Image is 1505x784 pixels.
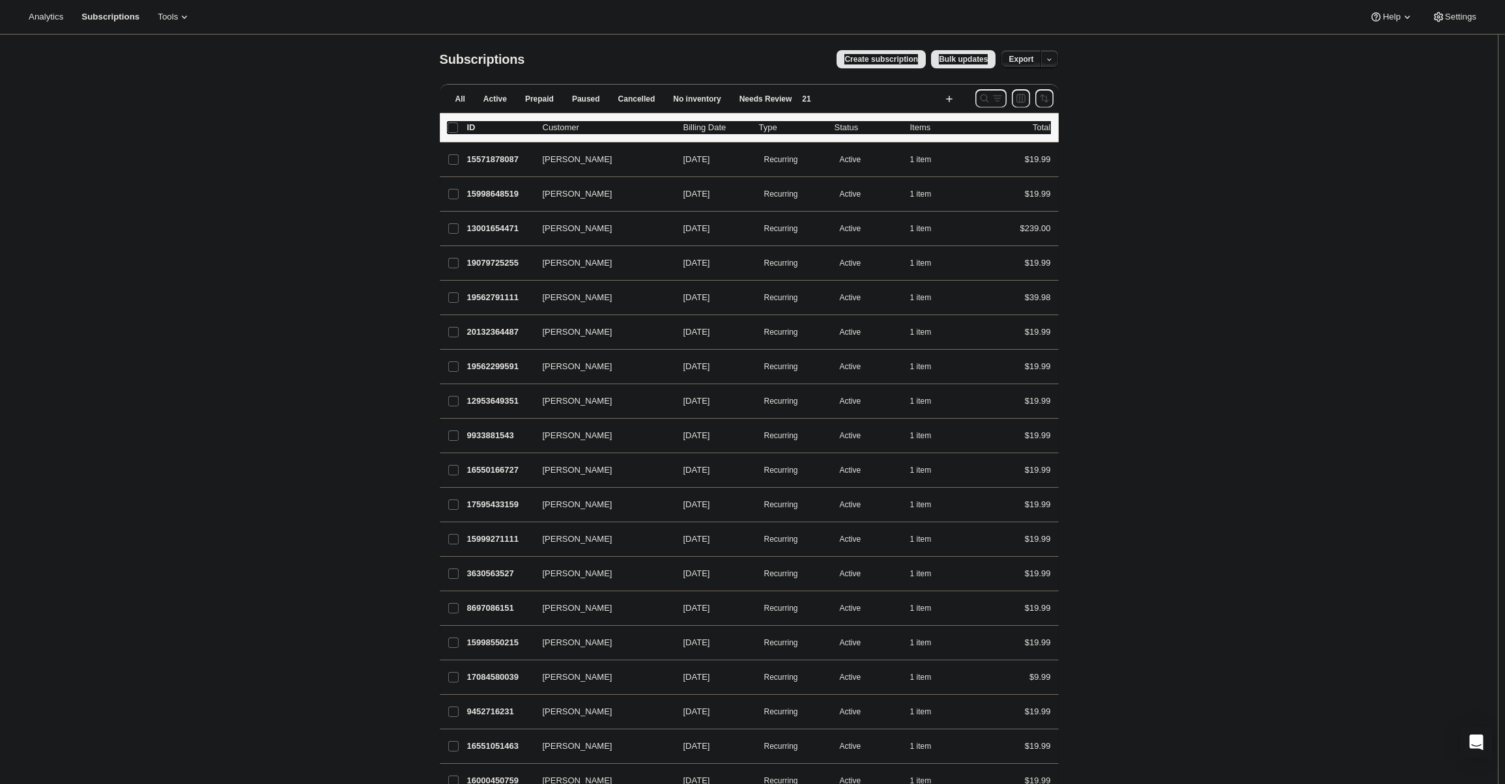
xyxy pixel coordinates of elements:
[1424,8,1484,26] button: Settings
[764,430,798,441] span: Recurring
[543,464,612,477] span: [PERSON_NAME]
[1029,672,1051,682] span: $9.99
[543,533,612,546] span: [PERSON_NAME]
[910,565,946,583] button: 1 item
[939,54,988,64] span: Bulk updates
[455,94,465,104] span: All
[535,322,665,343] button: [PERSON_NAME]
[910,672,932,682] span: 1 item
[910,392,946,410] button: 1 item
[683,637,710,647] span: [DATE]
[1025,292,1051,302] span: $39.98
[467,254,1051,272] div: 19079725255[PERSON_NAME][DATE]SuccessRecurringSuccessActive1 item$19.99
[74,8,147,26] button: Subscriptions
[910,707,932,717] span: 1 item
[683,672,710,682] span: [DATE]
[840,603,861,613] span: Active
[910,741,932,751] span: 1 item
[1362,8,1421,26] button: Help
[739,94,792,104] span: Needs Review
[802,94,810,104] span: 21
[467,219,1051,238] div: 13001654471[PERSON_NAME][DATE]SuccessRecurringSuccessActive1 item$239.00
[764,707,798,717] span: Recurring
[1445,12,1476,22] span: Settings
[764,327,798,337] span: Recurring
[683,189,710,199] span: [DATE]
[840,396,861,406] span: Active
[837,50,926,68] button: Create subscription
[844,54,918,64] span: Create subscription
[467,740,532,753] p: 16551051463
[543,360,612,373] span: [PERSON_NAME]
[840,223,861,234] span: Active
[931,50,996,68] button: Bulk updates
[840,465,861,475] span: Active
[543,671,612,684] span: [PERSON_NAME]
[910,189,932,199] span: 1 item
[683,327,710,337] span: [DATE]
[683,396,710,406] span: [DATE]
[1025,465,1051,475] span: $19.99
[1025,154,1051,164] span: $19.99
[467,153,532,166] p: 15571878087
[535,494,665,515] button: [PERSON_NAME]
[483,94,507,104] span: Active
[535,598,665,619] button: [PERSON_NAME]
[535,529,665,550] button: [PERSON_NAME]
[764,258,798,268] span: Recurring
[910,154,932,165] span: 1 item
[683,568,710,578] span: [DATE]
[910,465,932,475] span: 1 item
[467,636,532,649] p: 15998550215
[840,672,861,682] span: Active
[764,672,798,682] span: Recurring
[939,90,960,108] button: Create new view
[910,327,932,337] span: 1 item
[840,534,861,544] span: Active
[535,253,665,273] button: [PERSON_NAME]
[467,599,1051,617] div: 8697086151[PERSON_NAME][DATE]SuccessRecurringSuccessActive1 item$19.99
[158,12,178,22] span: Tools
[910,534,932,544] span: 1 item
[535,736,665,757] button: [PERSON_NAME]
[910,499,932,510] span: 1 item
[683,603,710,613] span: [DATE]
[764,189,798,199] span: Recurring
[467,150,1051,169] div: 15571878087[PERSON_NAME][DATE]SuccessRecurringSuccessActive1 item$19.99
[467,326,532,339] p: 20132364487
[840,292,861,303] span: Active
[1001,50,1041,68] button: Export
[535,632,665,653] button: [PERSON_NAME]
[683,741,710,751] span: [DATE]
[467,464,532,477] p: 16550166727
[467,188,532,201] p: 15998648519
[764,396,798,406] span: Recurring
[683,465,710,475] span: [DATE]
[840,258,861,268] span: Active
[910,357,946,376] button: 1 item
[910,427,946,445] button: 1 item
[910,361,932,372] span: 1 item
[910,292,932,303] span: 1 item
[1025,361,1051,371] span: $19.99
[683,223,710,233] span: [DATE]
[835,121,900,134] p: Status
[840,741,861,751] span: Active
[683,258,710,268] span: [DATE]
[759,121,824,134] div: Type
[764,223,798,234] span: Recurring
[467,567,532,580] p: 3630563527
[764,603,798,613] span: Recurring
[1012,89,1030,107] button: Customize table column order and visibility
[764,534,798,544] span: Recurring
[910,461,946,479] button: 1 item
[535,667,665,688] button: [PERSON_NAME]
[764,154,798,165] span: Recurring
[467,634,1051,652] div: 15998550215[PERSON_NAME][DATE]SuccessRecurringSuccessActive1 item$19.99
[1025,707,1051,716] span: $19.99
[467,496,1051,514] div: 17595433159[PERSON_NAME][DATE]SuccessRecurringSuccessActive1 item$19.99
[1025,637,1051,647] span: $19.99
[467,291,532,304] p: 19562791111
[1025,327,1051,337] span: $19.99
[467,395,532,408] p: 12953649351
